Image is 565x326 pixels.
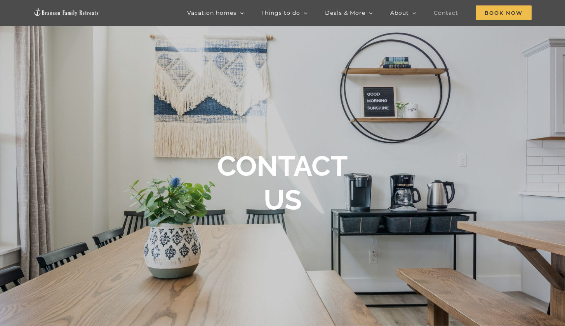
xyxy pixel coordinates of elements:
a: About [390,3,416,23]
a: Vacation homes [187,3,244,23]
a: Deals & More [325,3,373,23]
span: Deals & More [325,10,365,16]
span: Things to do [261,10,300,16]
a: Contact [434,3,458,23]
nav: Main Menu Sticky [187,3,532,23]
b: CONTACT US [217,149,348,216]
img: Branson Family Retreats Logo [33,8,99,17]
span: Book Now [476,5,532,20]
span: About [390,10,409,16]
span: Vacation homes [187,10,236,16]
span: Contact [434,10,458,16]
a: Book Now [476,3,532,23]
a: Things to do [261,3,308,23]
